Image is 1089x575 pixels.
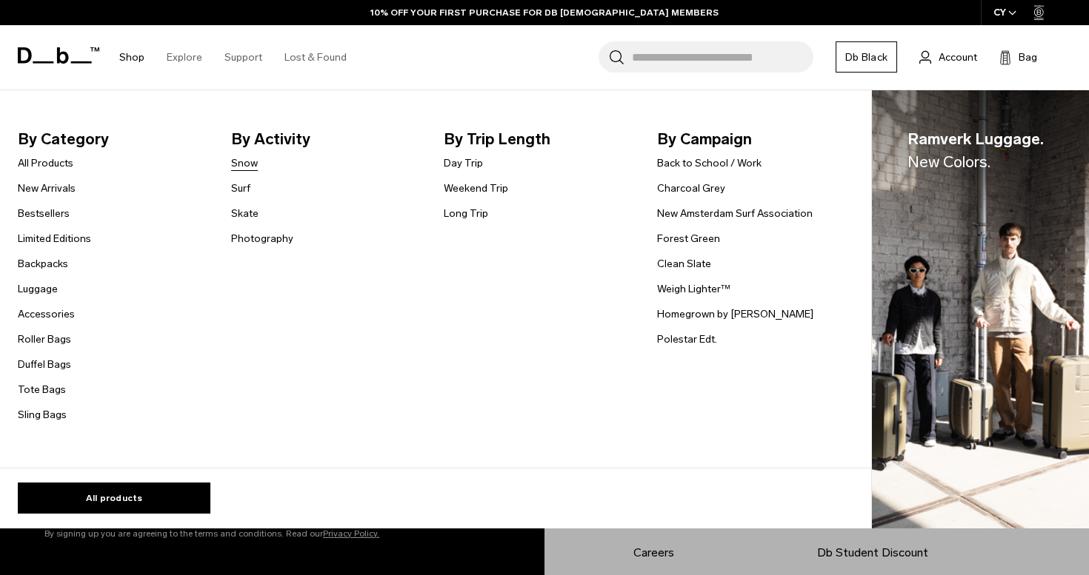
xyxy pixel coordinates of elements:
a: Skate [231,206,259,221]
a: Clean Slate [657,256,711,272]
span: Account [939,50,977,65]
a: Accessories [18,306,75,322]
a: Duffel Bags [18,357,71,372]
a: Polestar Edt. [657,332,717,347]
a: Roller Bags [18,332,71,347]
a: Shop [119,31,144,84]
nav: Main Navigation [108,25,358,90]
span: By Category [18,127,207,151]
a: Explore [167,31,202,84]
span: By Trip Length [444,127,633,151]
a: Backpacks [18,256,68,272]
a: Account [919,48,977,66]
a: Ramverk Luggage.New Colors. Db [872,90,1089,529]
a: Day Trip [444,155,483,171]
a: Charcoal Grey [657,181,725,196]
a: Surf [231,181,250,196]
a: 10% OFF YOUR FIRST PURCHASE FOR DB [DEMOGRAPHIC_DATA] MEMBERS [370,6,719,19]
img: Db [872,90,1089,529]
a: All products [18,482,210,514]
a: Db Black [836,41,897,73]
a: Luggage [18,281,58,297]
button: Bag [999,48,1037,66]
span: By Activity [231,127,421,151]
a: New Amsterdam Surf Association [657,206,813,221]
a: Lost & Found [284,31,347,84]
a: Weekend Trip [444,181,508,196]
a: Long Trip [444,206,488,221]
a: New Arrivals [18,181,76,196]
a: Photography [231,231,293,246]
span: New Colors. [907,152,990,171]
a: Tote Bags [18,382,66,397]
a: Sling Bags [18,407,67,423]
a: Limited Editions [18,231,91,246]
a: Support [224,31,262,84]
a: Weigh Lighter™ [657,281,730,297]
a: Homegrown by [PERSON_NAME] [657,306,813,322]
a: All Products [18,155,73,171]
a: Back to School / Work [657,155,762,171]
span: Ramverk Luggage. [907,127,1044,174]
a: Forest Green [657,231,720,246]
span: Bag [1019,50,1037,65]
a: Bestsellers [18,206,70,221]
a: Snow [231,155,258,171]
span: By Campaign [657,127,847,151]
